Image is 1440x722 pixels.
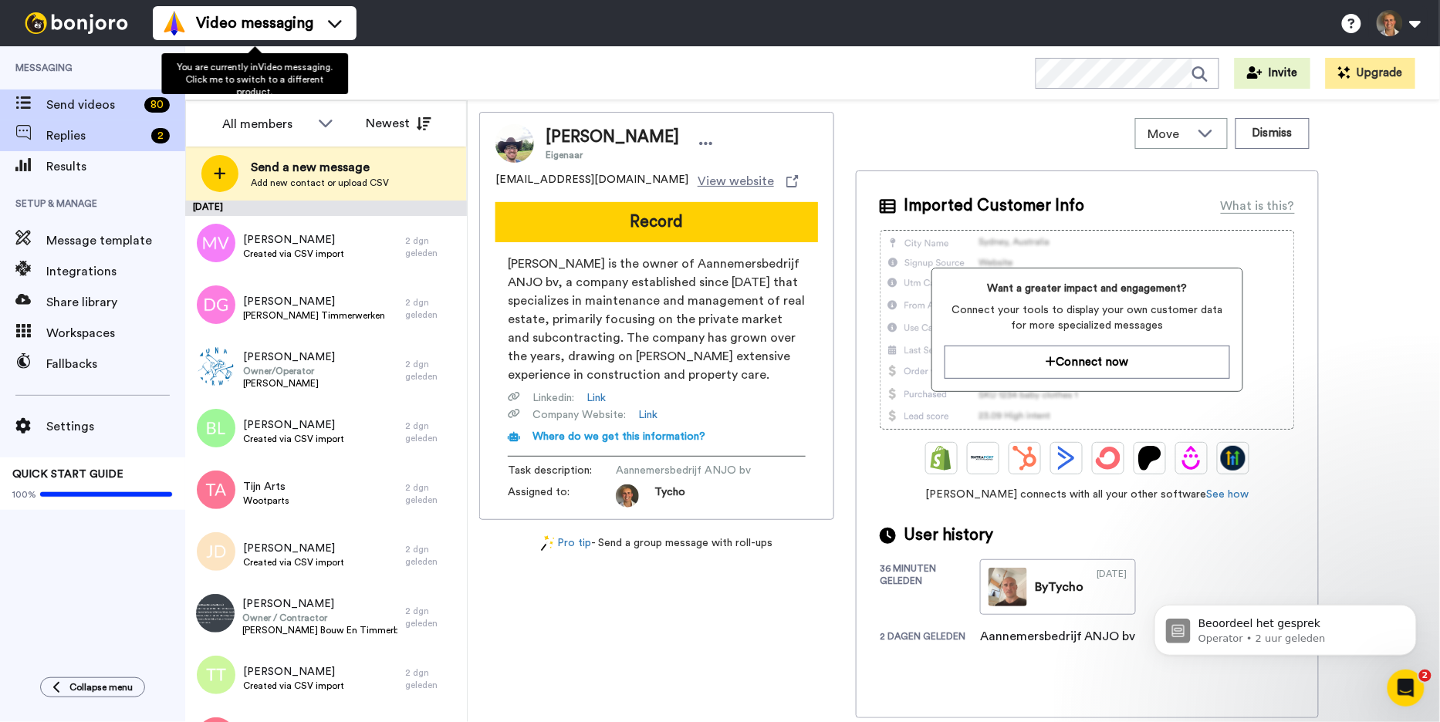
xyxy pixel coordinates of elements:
span: Workspaces [46,324,185,342]
div: Aannemersbedrijf ANJO bv [980,627,1136,646]
span: [PERSON_NAME] Bouw En Timmerbedrijf [242,624,397,636]
span: Linkedin : [532,390,574,406]
div: [DATE] [185,201,467,216]
img: Hubspot [1012,446,1037,471]
div: - Send a group message with roll-ups [479,535,834,552]
img: Shopify [929,446,954,471]
span: Task description : [508,463,616,478]
button: Dismiss [1235,118,1310,149]
span: [PERSON_NAME] [243,417,344,433]
span: Created via CSV import [243,680,344,692]
img: tt.png [197,656,235,694]
span: Owner/Operator [243,365,335,377]
span: Share library [46,293,185,312]
span: [PERSON_NAME] connects with all your other software [880,487,1295,502]
div: By Tycho [1035,578,1083,596]
div: 2 dgn geleden [405,420,459,444]
a: Invite [1235,58,1310,89]
span: [EMAIL_ADDRESS][DOMAIN_NAME] [495,172,688,191]
span: Aannemersbedrijf ANJO bv [616,463,762,478]
div: 2 dgn geleden [405,605,459,629]
button: Newest [354,108,443,139]
span: Tycho [654,484,685,508]
span: [PERSON_NAME] [546,126,679,149]
span: Connect your tools to display your own customer data for more specialized messages [945,302,1229,333]
span: Created via CSV import [243,556,344,568]
img: ActiveCampaign [1054,446,1079,471]
img: 57a2bc5d-c854-43dc-9280-fc2a4ca74650-thumb.jpg [989,568,1027,606]
span: [PERSON_NAME] [243,664,344,680]
img: GoHighLevel [1221,446,1246,471]
img: ConvertKit [1096,446,1121,471]
span: Wootparts [243,494,289,507]
span: Video messaging [196,12,313,34]
span: [PERSON_NAME] [243,349,335,365]
span: [PERSON_NAME] [243,541,344,556]
span: Created via CSV import [243,433,344,445]
div: 2 dgn geleden [405,234,459,259]
img: 119b871b-357b-4697-8044-17d8eb0ac3fb.png [196,594,235,633]
span: [PERSON_NAME] [243,232,344,248]
button: Connect now [945,346,1229,379]
button: Record [495,202,818,242]
span: Imported Customer Info [904,194,1084,218]
img: dg.png [197,285,235,324]
div: 2 dgn geleden [405,666,459,691]
span: View website [698,172,774,191]
span: Send a new message [251,158,389,177]
span: Eigenaar [546,149,679,161]
div: What is this? [1221,197,1295,215]
span: Owner / Contractor [242,612,397,624]
iframe: Intercom notifications bericht [1131,572,1440,680]
img: ta.png [197,471,235,509]
button: Collapse menu [40,677,145,697]
a: Link [638,407,657,423]
span: Move [1148,125,1190,143]
span: Tijn Arts [243,479,289,494]
div: 2 dgn geleden [405,296,459,321]
img: bl.png [197,409,235,447]
img: jd.png [197,532,235,571]
span: Add new contact or upload CSV [251,177,389,189]
span: Settings [46,417,185,436]
span: Fallbacks [46,355,185,373]
img: Patreon [1137,446,1162,471]
span: [PERSON_NAME] Timmerwerken [243,309,385,322]
a: See how [1207,489,1249,500]
span: Where do we get this information? [532,431,705,442]
span: Send videos [46,96,138,114]
span: You are currently in Video messaging . Click me to switch to a different product. [177,62,333,96]
span: [PERSON_NAME] [243,377,335,390]
img: mv.png [197,224,235,262]
div: 80 [144,97,170,113]
iframe: Intercom live chat [1388,670,1425,707]
span: Message template [46,231,185,250]
button: Upgrade [1326,58,1415,89]
span: 2 [1419,670,1432,682]
img: 42fd2c21-04ce-4869-8075-ff4838c9f8c2.png [197,347,235,386]
img: magic-wand.svg [541,535,555,552]
div: [DATE] [1097,568,1127,606]
div: All members [222,115,310,133]
span: [PERSON_NAME] [243,294,385,309]
img: vm-color.svg [162,11,187,35]
span: 100% [12,488,36,501]
span: [PERSON_NAME] [242,596,397,612]
span: QUICK START GUIDE [12,469,123,480]
img: Image of Jody Ansems [495,124,534,163]
span: Want a greater impact and engagement? [945,281,1229,296]
img: Ontraport [971,446,995,471]
div: 2 dgn geleden [405,358,459,383]
a: ByTycho[DATE] [980,559,1136,615]
div: 2 dgn geleden [405,543,459,568]
span: Collapse menu [69,681,133,693]
span: Replies [46,127,145,145]
div: 36 minuten geleden [880,562,980,615]
div: 2 dgn geleden [405,481,459,506]
div: 2 [151,128,170,143]
span: [PERSON_NAME] is the owner of Aannemersbedrijf ANJO bv, a company established since [DATE] that s... [508,255,806,384]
